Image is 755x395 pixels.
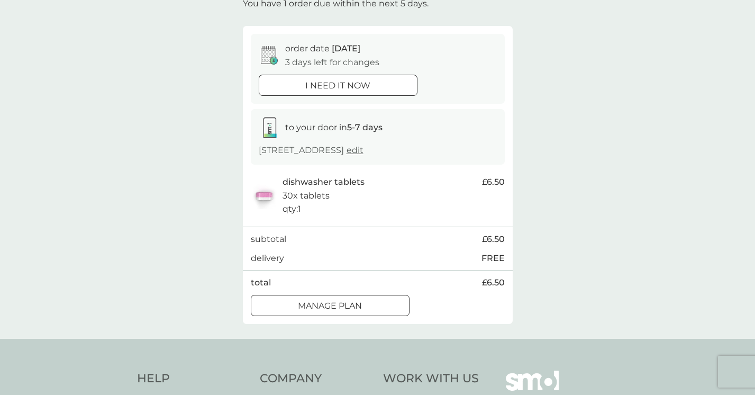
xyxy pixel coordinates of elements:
p: order date [285,42,360,56]
span: to your door in [285,122,383,132]
p: [STREET_ADDRESS] [259,143,363,157]
p: dishwasher tablets [283,175,365,189]
p: 3 days left for changes [285,56,379,69]
p: 30x tablets [283,189,330,203]
button: Manage plan [251,295,410,316]
h4: Work With Us [383,371,479,387]
p: total [251,276,271,290]
p: qty : 1 [283,202,301,216]
a: edit [347,145,363,155]
span: £6.50 [482,232,505,246]
p: subtotal [251,232,286,246]
p: delivery [251,252,284,265]
button: i need it now [259,75,417,96]
span: £6.50 [482,175,505,189]
strong: 5-7 days [347,122,383,132]
p: i need it now [305,79,370,93]
p: FREE [481,252,505,265]
span: £6.50 [482,276,505,290]
p: Manage plan [298,299,362,313]
h4: Company [260,371,372,387]
h4: Help [137,371,250,387]
span: [DATE] [332,43,360,53]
